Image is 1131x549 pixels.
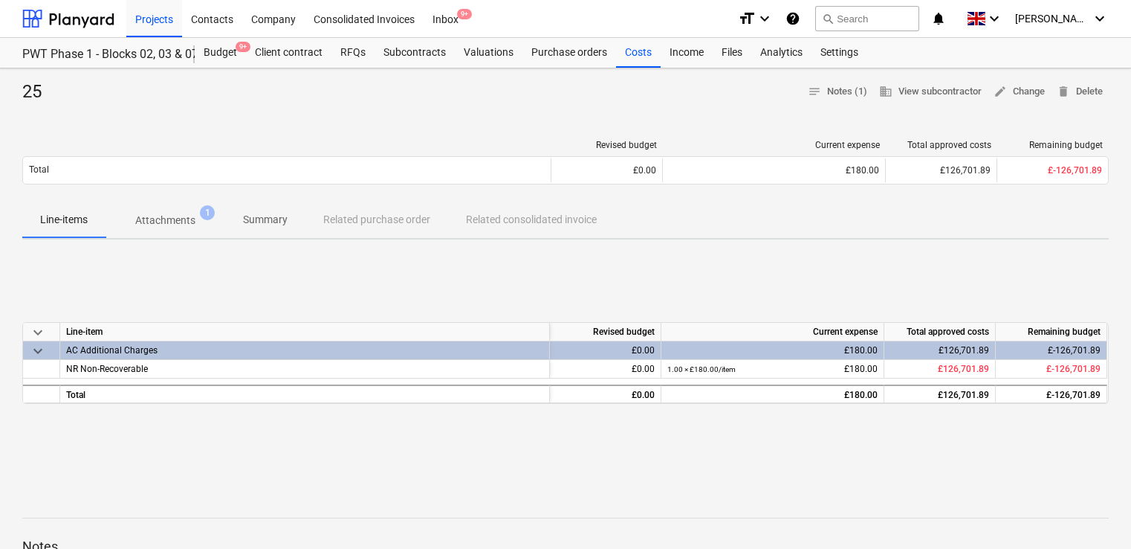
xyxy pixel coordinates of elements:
div: Revised budget [557,140,657,150]
i: keyboard_arrow_down [756,10,774,28]
div: 25 [22,80,54,104]
button: Change [988,80,1051,103]
p: Summary [243,212,288,228]
a: RFQs [331,38,375,68]
a: Income [661,38,713,68]
span: £126,701.89 [938,364,989,374]
a: Budget9+ [195,38,246,68]
div: PWT Phase 1 - Blocks 02, 03 & 07 [22,47,177,62]
span: delete [1057,85,1070,98]
button: View subcontractor [873,80,988,103]
span: keyboard_arrow_down [29,342,47,360]
div: £180.00 [667,386,878,405]
div: Current expense [669,140,880,150]
div: £180.00 [667,360,878,379]
p: Line-items [40,212,88,228]
i: keyboard_arrow_down [985,10,1003,28]
div: Total approved costs [884,323,996,341]
div: £-126,701.89 [996,385,1107,403]
div: £126,701.89 [884,385,996,403]
span: Notes (1) [808,83,867,100]
div: Revised budget [550,323,661,341]
iframe: Chat Widget [1057,478,1131,549]
a: Purchase orders [522,38,616,68]
span: NR Non-Recoverable [66,364,148,374]
span: 9+ [457,9,472,19]
i: format_size [738,10,756,28]
button: Notes (1) [802,80,873,103]
div: £180.00 [669,165,879,176]
div: £0.00 [550,385,661,403]
div: £126,701.89 [885,158,996,182]
div: Current expense [661,323,884,341]
i: Knowledge base [785,10,800,28]
button: Delete [1051,80,1109,103]
div: £180.00 [667,341,878,360]
a: Costs [616,38,661,68]
span: business [879,85,892,98]
span: edit [994,85,1007,98]
div: Total approved costs [892,140,991,150]
button: Search [815,6,919,31]
span: £-126,701.89 [1048,165,1102,176]
span: Change [994,83,1045,100]
p: Total [29,164,49,176]
span: keyboard_arrow_down [29,324,47,341]
span: £-126,701.89 [1046,364,1101,374]
div: £0.00 [551,158,662,182]
div: Remaining budget [1003,140,1103,150]
div: £0.00 [550,341,661,360]
a: Valuations [455,38,522,68]
a: Settings [811,38,867,68]
span: 1 [200,205,215,220]
div: £126,701.89 [884,341,996,360]
a: Client contract [246,38,331,68]
div: Budget [195,38,246,68]
span: Delete [1057,83,1103,100]
div: AC Additional Charges [66,341,543,359]
div: Remaining budget [996,323,1107,341]
i: notifications [931,10,946,28]
small: 1.00 × £180.00 / item [667,365,736,373]
div: Total [60,385,550,403]
a: Files [713,38,751,68]
span: [PERSON_NAME] [1015,13,1089,25]
span: search [822,13,834,25]
i: keyboard_arrow_down [1091,10,1109,28]
div: £0.00 [550,360,661,379]
div: Line-item [60,323,550,341]
div: £-126,701.89 [996,341,1107,360]
a: Subcontracts [375,38,455,68]
a: Analytics [751,38,811,68]
span: notes [808,85,821,98]
span: 9+ [236,42,250,52]
p: Attachments [135,213,195,228]
span: View subcontractor [879,83,982,100]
